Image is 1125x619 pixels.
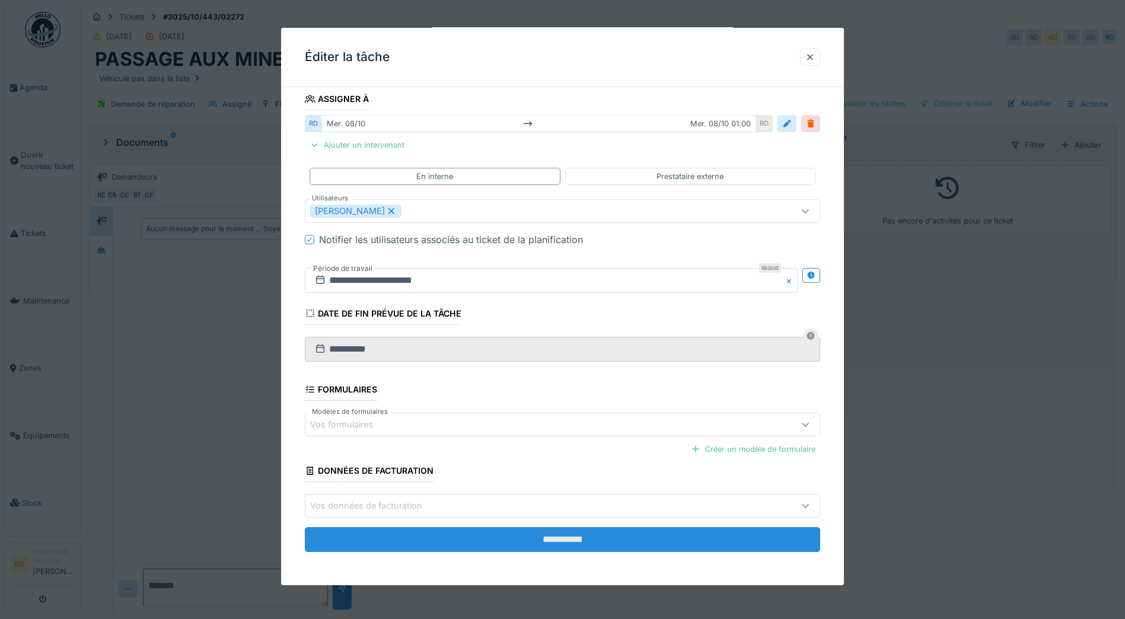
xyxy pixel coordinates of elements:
div: Formulaires [305,381,377,401]
h3: Éditer la tâche [305,50,390,65]
label: Modèles de formulaires [310,407,390,417]
div: Vos formulaires [310,418,390,431]
div: mer. 08/10 mer. 08/10 01:00 [321,115,756,132]
div: Notifier les utilisateurs associés au ticket de la planification [319,232,583,247]
div: Date de fin prévue de la tâche [305,305,461,325]
div: Créer un modèle de formulaire [686,441,820,457]
div: Requis [759,263,781,273]
div: [PERSON_NAME] [310,205,401,218]
div: Données de facturation [305,462,434,482]
div: RD [305,115,321,132]
label: Utilisateurs [310,193,350,203]
label: Période de travail [312,262,374,275]
div: Vos données de facturation [310,499,439,512]
div: Prestataire externe [656,171,724,182]
div: Assigner à [305,90,369,110]
div: RD [756,115,773,132]
button: Close [785,268,798,293]
div: En interne [416,171,453,182]
div: Ajouter un intervenant [305,137,409,153]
